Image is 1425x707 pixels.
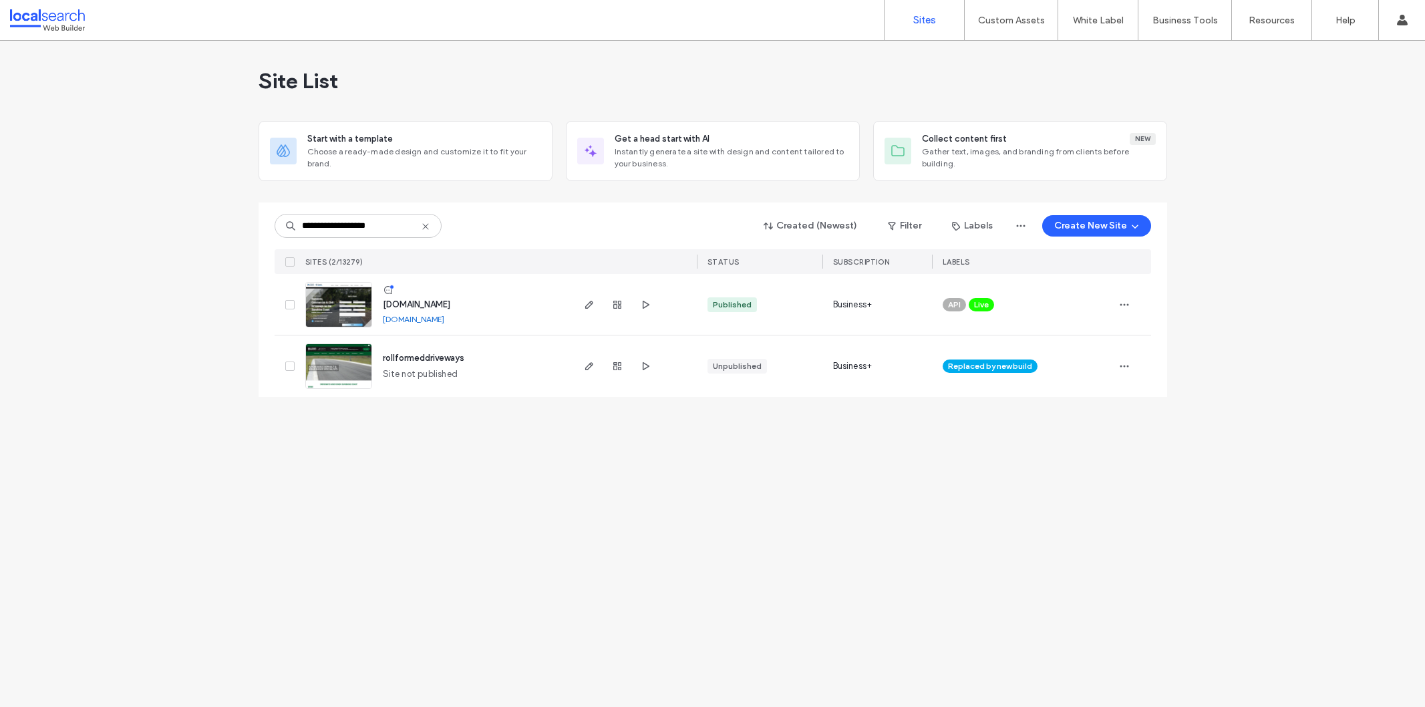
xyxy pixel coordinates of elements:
button: Create New Site [1042,215,1151,237]
span: Gather text, images, and branding from clients before building. [922,146,1156,170]
span: Start with a template [307,132,393,146]
span: SITES (2/13279) [305,257,363,267]
div: New [1130,133,1156,145]
span: Business+ [833,298,873,311]
label: Help [1335,15,1356,26]
button: Filter [875,215,935,237]
span: LABELS [943,257,970,267]
div: Get a head start with AIInstantly generate a site with design and content tailored to your business. [566,121,860,181]
a: [DOMAIN_NAME] [383,314,444,324]
label: Sites [913,14,936,26]
span: Instantly generate a site with design and content tailored to your business. [615,146,848,170]
label: White Label [1073,15,1124,26]
span: Site List [259,67,338,94]
div: Start with a templateChoose a ready-made design and customize it to fit your brand. [259,121,552,181]
span: Site not published [383,368,458,381]
label: Custom Assets [978,15,1045,26]
label: Resources [1249,15,1295,26]
span: Replaced by new build [948,360,1032,372]
div: Collect content firstNewGather text, images, and branding from clients before building. [873,121,1167,181]
div: Unpublished [713,360,762,372]
span: Get a head start with AI [615,132,709,146]
span: Choose a ready-made design and customize it to fit your brand. [307,146,541,170]
div: Published [713,299,752,311]
span: API [948,299,961,311]
span: Business+ [833,360,873,373]
span: Collect content first [922,132,1007,146]
a: rollformeddriveways [383,353,464,363]
span: STATUS [707,257,740,267]
button: Labels [940,215,1005,237]
span: SUBSCRIPTION [833,257,890,267]
label: Business Tools [1152,15,1218,26]
span: Live [974,299,989,311]
button: Created (Newest) [752,215,869,237]
a: [DOMAIN_NAME] [383,299,450,309]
